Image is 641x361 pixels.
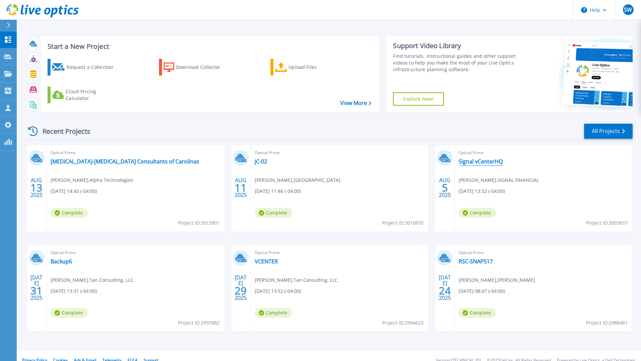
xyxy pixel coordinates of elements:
[438,175,451,200] div: AUG 2025
[255,308,292,318] span: Complete
[51,287,97,295] span: [DATE] 13:31 (-04:00)
[382,319,423,327] span: Project ID: 2994623
[66,88,119,102] div: Cloud Pricing Calculator
[234,275,247,300] div: [DATE] 2025
[26,123,99,139] div: Recent Projects
[340,100,371,106] a: View More
[255,249,425,256] span: Optical Prime
[51,158,199,165] a: [MEDICAL_DATA]-[MEDICAL_DATA] Consultants of Carolinas
[393,53,518,73] div: Find tutorials, instructional guides and other support videos to help you make the most of your L...
[459,188,505,195] span: [DATE] 13:52 (-04:00)
[393,92,444,106] a: Explore Now!
[459,287,505,295] span: [DATE] 08:47 (-04:00)
[586,219,628,227] span: Project ID: 3003657
[442,185,448,191] span: 5
[51,176,133,184] span: [PERSON_NAME] , Alpha Technologies
[459,176,539,184] span: [PERSON_NAME] , SIGNAL FINANCIAL
[255,208,292,218] span: Complete
[51,258,72,265] a: Backup6
[255,276,338,284] span: [PERSON_NAME] , Tan Consulting, LLC
[393,41,518,50] div: Support Video Library
[51,249,221,256] span: Optical Prime
[51,308,88,318] span: Complete
[48,59,122,76] a: Request a Collection
[255,158,267,165] a: JC-02
[30,288,43,293] span: 31
[584,124,633,139] a: All Projects
[51,276,134,284] span: [PERSON_NAME] , Tan Consulting, LLC
[30,185,43,191] span: 13
[438,275,451,300] div: [DATE] 2025
[30,275,43,300] div: [DATE] 2025
[51,149,221,156] span: Optical Prime
[235,185,247,191] span: 11
[459,308,496,318] span: Complete
[48,87,122,103] a: Cloud Pricing Calculator
[255,149,425,156] span: Optical Prime
[255,176,340,184] span: [PERSON_NAME] , [GEOGRAPHIC_DATA]
[255,188,301,195] span: [DATE] 11:46 (-04:00)
[586,319,628,327] span: Project ID: 2988481
[459,249,629,256] span: Optical Prime
[382,219,423,227] span: Project ID: 3010870
[159,59,234,76] a: Download Collector
[459,258,493,265] a: RSC-SNAP517
[178,319,220,327] span: Project ID: 2997882
[30,175,43,200] div: AUG 2025
[234,175,247,200] div: AUG 2025
[51,188,97,195] span: [DATE] 14:45 (-04:00)
[289,61,342,74] div: Upload Files
[48,43,371,50] h3: Start a New Project
[439,288,451,293] span: 24
[459,158,503,165] a: Signal vCenterHQ
[459,208,496,218] span: Complete
[178,219,220,227] span: Project ID: 3013901
[459,276,535,284] span: [PERSON_NAME] , [PERSON_NAME]
[459,149,629,156] span: Optical Prime
[255,287,301,295] span: [DATE] 13:52 (-04:00)
[67,61,120,74] div: Request a Collection
[624,7,632,12] span: SW
[270,59,345,76] a: Upload Files
[235,288,247,293] span: 29
[51,208,88,218] span: Complete
[176,61,230,74] div: Download Collector
[255,258,278,265] a: VCENTER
